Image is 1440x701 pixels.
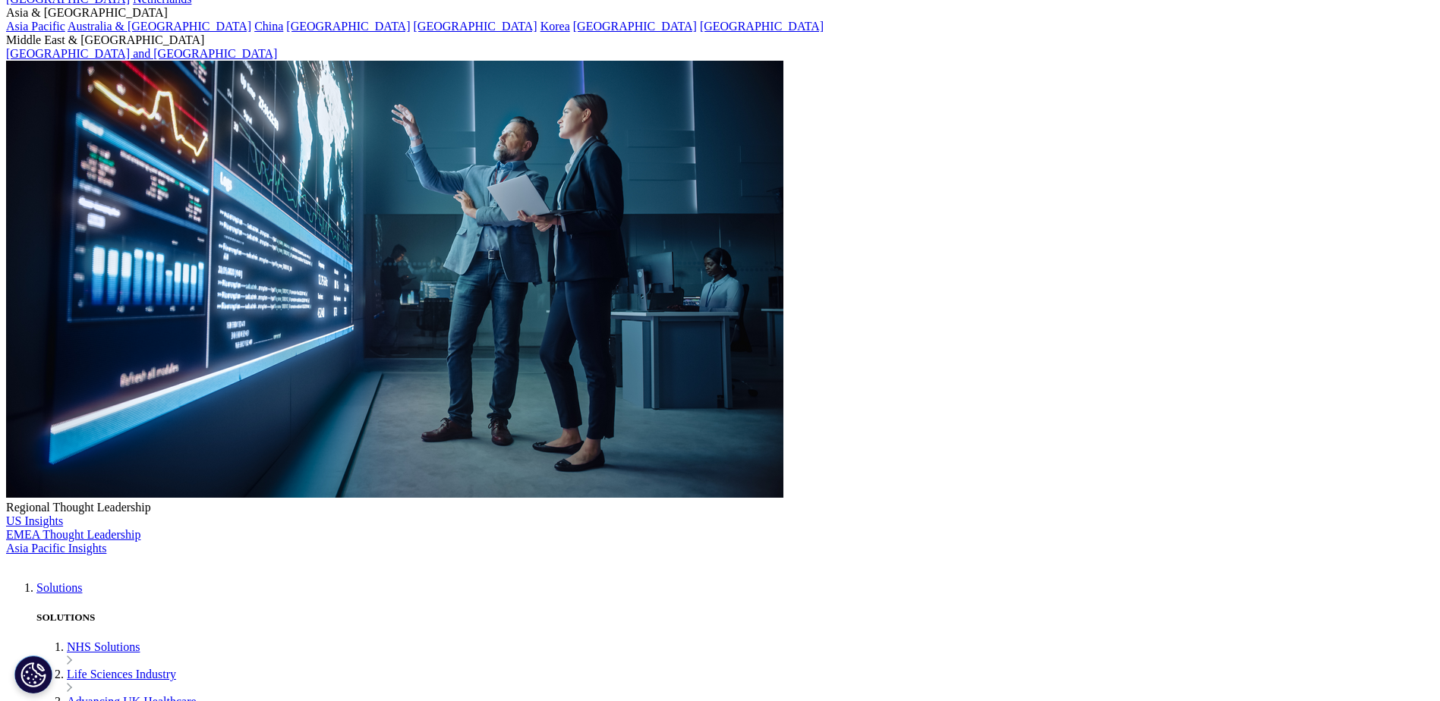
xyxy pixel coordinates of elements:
a: US Insights [6,514,63,527]
a: Korea [540,20,570,33]
a: Life Sciences Industry [67,668,176,681]
h5: SOLUTIONS [36,611,1434,624]
div: Asia & [GEOGRAPHIC_DATA] [6,6,1434,20]
a: NHS Solutions [67,640,140,653]
img: 2093_analyzing-data-using-big-screen-display-and-laptop.png [6,61,783,498]
a: Asia Pacific Insights [6,542,106,555]
a: [GEOGRAPHIC_DATA] and [GEOGRAPHIC_DATA] [6,47,277,60]
div: Regional Thought Leadership [6,501,1434,514]
div: Middle East & [GEOGRAPHIC_DATA] [6,33,1434,47]
a: [GEOGRAPHIC_DATA] [573,20,697,33]
a: Solutions [36,581,82,594]
a: [GEOGRAPHIC_DATA] [286,20,410,33]
a: Australia & [GEOGRAPHIC_DATA] [68,20,251,33]
button: Cookie Settings [14,655,52,693]
a: [GEOGRAPHIC_DATA] [414,20,537,33]
a: Asia Pacific [6,20,65,33]
a: [GEOGRAPHIC_DATA] [700,20,824,33]
a: China [254,20,283,33]
a: EMEA Thought Leadership [6,528,140,541]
